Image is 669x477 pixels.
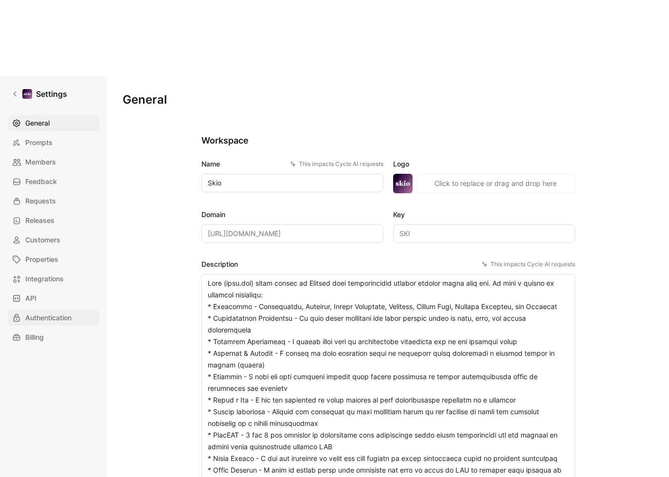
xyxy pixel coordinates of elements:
[8,252,99,267] a: Properties
[8,135,99,150] a: Prompts
[290,159,383,169] div: This impacts Cycle AI requests
[8,330,99,345] a: Billing
[393,209,575,220] label: Key
[8,84,71,104] a: Settings
[25,137,53,148] span: Prompts
[201,158,383,170] label: Name
[36,88,67,100] h1: Settings
[201,258,575,270] label: Description
[25,254,58,265] span: Properties
[25,215,54,226] span: Releases
[8,154,99,170] a: Members
[123,92,167,108] h1: General
[8,115,99,131] a: General
[8,310,99,326] a: Authentication
[8,193,99,209] a: Requests
[8,174,99,189] a: Feedback
[201,224,383,243] input: Some placeholder
[482,259,575,269] div: This impacts Cycle AI requests
[25,312,72,324] span: Authentication
[25,273,64,285] span: Integrations
[393,174,413,193] img: logo
[8,291,99,306] a: API
[25,156,56,168] span: Members
[25,331,44,343] span: Billing
[25,195,56,207] span: Requests
[25,293,36,304] span: API
[25,117,50,129] span: General
[8,213,99,228] a: Releases
[8,271,99,287] a: Integrations
[393,158,575,170] label: Logo
[25,176,57,187] span: Feedback
[8,232,99,248] a: Customers
[25,234,60,246] span: Customers
[201,135,575,147] h2: Workspace
[416,174,575,193] button: Click to replace or drag and drop here
[201,209,383,220] label: Domain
